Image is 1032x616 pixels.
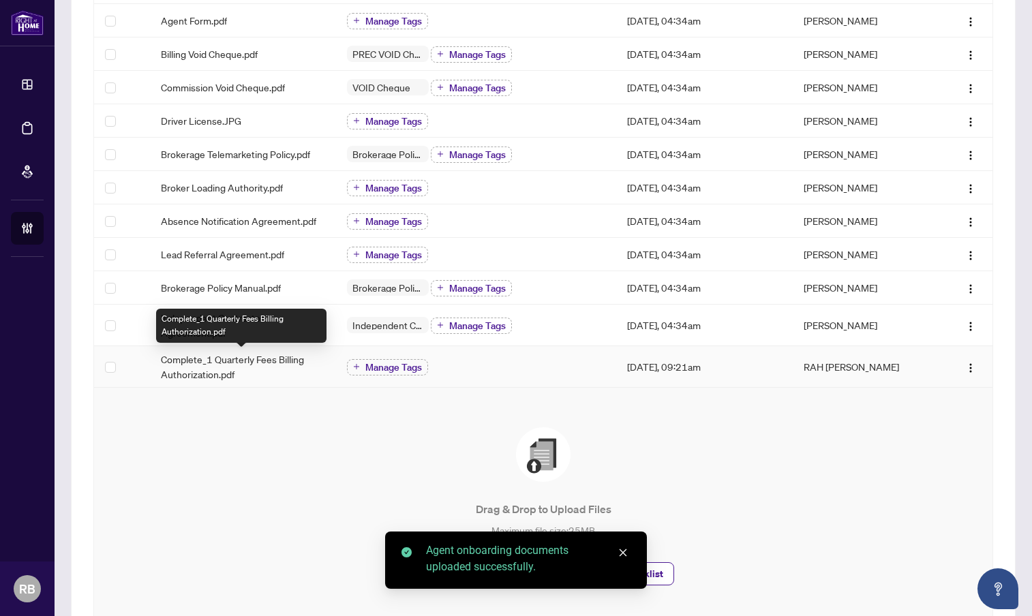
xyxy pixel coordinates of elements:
[426,542,631,575] div: Agent onboarding documents uploaded successfully.
[793,171,932,204] td: [PERSON_NAME]
[11,10,44,35] img: logo
[347,49,429,59] span: PREC VOID Cheque
[977,568,1018,609] button: Open asap
[616,37,793,71] td: [DATE], 04:34am
[616,204,793,238] td: [DATE], 04:34am
[960,76,982,98] button: Logo
[121,523,965,553] p: Maximum file size: 25 MB Accepted formats include .pdf, .jpg, .jpeg, .png
[437,151,444,157] span: plus
[965,250,976,261] img: Logo
[431,280,512,296] button: Manage Tags
[960,210,982,232] button: Logo
[353,117,360,124] span: plus
[161,180,283,195] span: Broker Loading Authority.pdf
[793,346,932,388] td: RAH [PERSON_NAME]
[353,217,360,224] span: plus
[616,305,793,346] td: [DATE], 04:34am
[616,346,793,388] td: [DATE], 09:21am
[110,404,976,609] span: File UploadDrag & Drop to Upload FilesMaximum file size:25MBAccepted formats include .pdf, .jpg, ...
[365,117,422,126] span: Manage Tags
[616,271,793,305] td: [DATE], 04:34am
[616,545,631,560] a: Close
[616,104,793,138] td: [DATE], 04:34am
[353,251,360,258] span: plus
[449,283,506,293] span: Manage Tags
[431,46,512,63] button: Manage Tags
[347,113,428,129] button: Manage Tags
[347,213,428,230] button: Manage Tags
[618,548,628,557] span: close
[960,143,982,165] button: Logo
[516,427,571,482] img: File Upload
[965,50,976,61] img: Logo
[347,247,428,263] button: Manage Tags
[365,363,422,372] span: Manage Tags
[449,83,506,93] span: Manage Tags
[347,320,429,330] span: Independent Contractor Agreement
[616,138,793,171] td: [DATE], 04:34am
[960,243,982,265] button: Logo
[793,71,932,104] td: [PERSON_NAME]
[437,284,444,291] span: plus
[793,271,932,305] td: [PERSON_NAME]
[431,318,512,334] button: Manage Tags
[161,80,285,95] span: Commission Void Cheque.pdf
[161,147,310,161] span: Brokerage Telemarketing Policy.pdf
[960,356,982,378] button: Logo
[965,321,976,332] img: Logo
[616,4,793,37] td: [DATE], 04:34am
[161,46,258,61] span: Billing Void Cheque.pdf
[449,150,506,159] span: Manage Tags
[401,547,412,557] span: check-circle
[960,43,982,65] button: Logo
[365,16,422,26] span: Manage Tags
[965,283,976,294] img: Logo
[793,305,932,346] td: [PERSON_NAME]
[965,217,976,228] img: Logo
[347,149,429,159] span: Brokerage Policy Manual
[161,247,284,262] span: Lead Referral Agreement.pdf
[365,217,422,226] span: Manage Tags
[960,176,982,198] button: Logo
[156,309,327,343] div: Complete_1 Quarterly Fees Billing Authorization.pdf
[347,13,428,29] button: Manage Tags
[793,104,932,138] td: [PERSON_NAME]
[965,150,976,161] img: Logo
[161,280,281,295] span: Brokerage Policy Manual.pdf
[793,238,932,271] td: [PERSON_NAME]
[347,180,428,196] button: Manage Tags
[161,113,241,128] span: Driver License.JPG
[19,579,35,598] span: RB
[616,71,793,104] td: [DATE], 04:34am
[793,4,932,37] td: [PERSON_NAME]
[965,83,976,94] img: Logo
[793,138,932,171] td: [PERSON_NAME]
[161,213,316,228] span: Absence Notification Agreement.pdf
[793,204,932,238] td: [PERSON_NAME]
[616,238,793,271] td: [DATE], 04:34am
[960,110,982,132] button: Logo
[437,84,444,91] span: plus
[353,17,360,24] span: plus
[965,363,976,373] img: Logo
[965,16,976,27] img: Logo
[616,171,793,204] td: [DATE], 04:34am
[437,50,444,57] span: plus
[960,10,982,31] button: Logo
[347,359,428,375] button: Manage Tags
[437,322,444,328] span: plus
[353,184,360,191] span: plus
[965,183,976,194] img: Logo
[431,80,512,96] button: Manage Tags
[449,321,506,330] span: Manage Tags
[793,37,932,71] td: [PERSON_NAME]
[960,314,982,336] button: Logo
[347,283,429,292] span: Brokerage Policy Manual
[365,183,422,193] span: Manage Tags
[449,50,506,59] span: Manage Tags
[121,501,965,517] p: Drag & Drop to Upload Files
[161,13,227,28] span: Agent Form.pdf
[965,117,976,127] img: Logo
[431,147,512,163] button: Manage Tags
[960,277,982,298] button: Logo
